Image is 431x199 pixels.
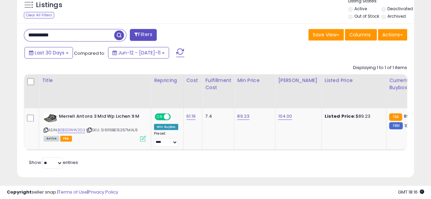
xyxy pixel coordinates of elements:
button: Save View [308,29,344,40]
a: Privacy Policy [88,189,118,195]
strong: Copyright [7,189,32,195]
button: Last 30 Days [25,47,73,59]
span: OFF [170,114,181,120]
label: Archived [387,13,406,19]
div: Listed Price [324,77,383,84]
div: Preset: [154,131,178,147]
span: Show: entries [29,159,78,166]
div: Title [42,77,148,84]
button: Jun-12 - [DATE]-11 [108,47,169,59]
div: ASIN: [44,113,146,141]
small: FBA [389,113,402,121]
div: Clear All Filters [24,12,54,18]
b: Merrell Antora 3 Mid Wp Lichen 9 M [59,113,142,121]
label: Out of Stock [354,13,379,19]
div: seller snap | | [7,189,118,196]
a: Terms of Use [58,189,87,195]
span: | SKU: SI6119BE15267MAL9 [86,127,138,133]
button: Filters [130,29,156,41]
img: 41p7n2DycXL._SL40_.jpg [44,113,57,123]
div: Current Buybox Price [389,77,424,91]
span: Columns [349,31,371,38]
a: B0BSGWW2G3 [58,127,85,133]
div: Cost [186,77,200,84]
span: 103.45 [404,122,418,129]
label: Active [354,6,367,12]
span: 2025-08-11 18:16 GMT [398,189,424,195]
button: Actions [378,29,407,40]
a: 61.19 [186,113,196,120]
div: Displaying 1 to 1 of 1 items [353,65,407,71]
span: Jun-12 - [DATE]-11 [118,49,160,56]
div: Fulfillment Cost [205,77,231,91]
div: Repricing [154,77,181,84]
div: $89.23 [324,113,381,119]
a: 89.23 [237,113,249,120]
div: [PERSON_NAME] [278,77,319,84]
label: Deactivated [387,6,413,12]
h5: Listings [36,0,62,10]
div: 7.4 [205,113,229,119]
a: 104.00 [278,113,292,120]
button: Columns [345,29,377,40]
small: FBM [389,122,402,129]
div: Min Price [237,77,272,84]
span: Last 30 Days [35,49,64,56]
span: Compared to: [74,50,105,56]
span: FBA [60,136,72,142]
b: Listed Price: [324,113,355,119]
div: Win BuyBox [154,124,178,130]
span: 89.54 [404,113,416,119]
span: ON [155,114,164,120]
span: All listings currently available for purchase on Amazon [44,136,59,142]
